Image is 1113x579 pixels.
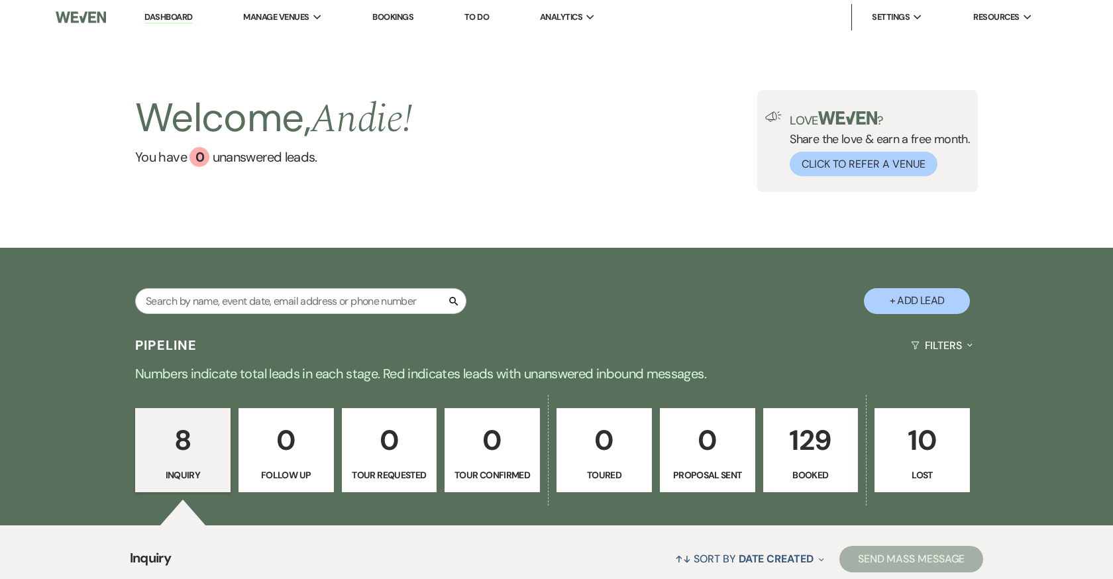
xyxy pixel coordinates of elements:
[772,468,850,482] p: Booked
[189,147,209,167] div: 0
[782,111,970,176] div: Share the love & earn a free month.
[350,418,429,462] p: 0
[130,548,172,576] span: Inquiry
[872,11,910,24] span: Settings
[350,468,429,482] p: Tour Requested
[453,468,531,482] p: Tour Confirmed
[660,408,755,493] a: 0Proposal Sent
[144,418,222,462] p: 8
[883,468,961,482] p: Lost
[144,11,192,24] a: Dashboard
[135,147,412,167] a: You have 0 unanswered leads.
[839,546,984,572] button: Send Mass Message
[565,468,643,482] p: Toured
[906,328,978,363] button: Filters
[763,408,859,493] a: 129Booked
[540,11,582,24] span: Analytics
[247,468,325,482] p: Follow Up
[144,468,222,482] p: Inquiry
[772,418,850,462] p: 129
[668,468,747,482] p: Proposal Sent
[874,408,970,493] a: 10Lost
[668,418,747,462] p: 0
[464,11,489,23] a: To Do
[56,3,106,31] img: Weven Logo
[135,288,466,314] input: Search by name, event date, email address or phone number
[135,408,231,493] a: 8Inquiry
[973,11,1019,24] span: Resources
[445,408,540,493] a: 0Tour Confirmed
[372,11,413,23] a: Bookings
[739,552,814,566] span: Date Created
[565,418,643,462] p: 0
[556,408,652,493] a: 0Toured
[883,418,961,462] p: 10
[670,541,829,576] button: Sort By Date Created
[864,288,970,314] button: + Add Lead
[818,111,877,125] img: weven-logo-green.svg
[342,408,437,493] a: 0Tour Requested
[243,11,309,24] span: Manage Venues
[790,111,970,127] p: Love ?
[453,418,531,462] p: 0
[79,363,1033,384] p: Numbers indicate total leads in each stage. Red indicates leads with unanswered inbound messages.
[238,408,334,493] a: 0Follow Up
[135,336,197,354] h3: Pipeline
[247,418,325,462] p: 0
[135,90,412,147] h2: Welcome,
[765,111,782,122] img: loud-speaker-illustration.svg
[311,89,412,150] span: Andie !
[790,152,937,176] button: Click to Refer a Venue
[675,552,691,566] span: ↑↓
